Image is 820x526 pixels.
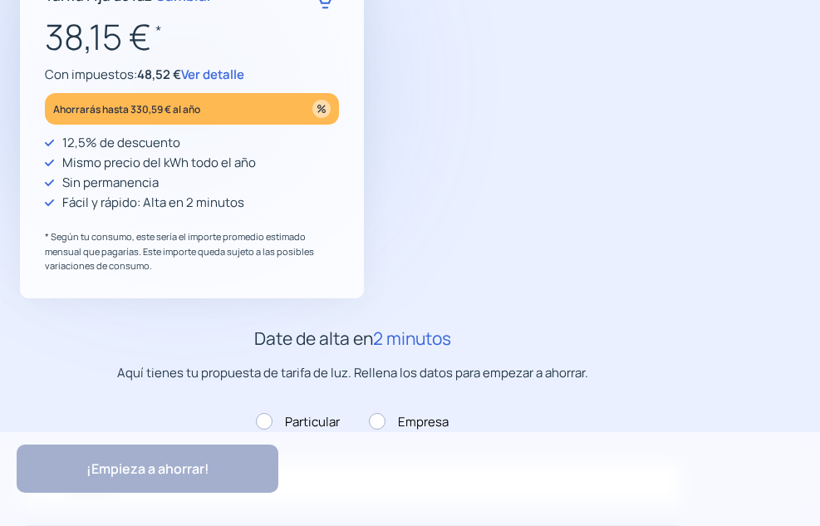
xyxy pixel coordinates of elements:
[62,193,244,213] p: Fácil y rápido: Alta en 2 minutos
[137,66,181,83] span: 48,52 €
[20,325,685,353] h2: Date de alta en
[62,173,159,193] p: Sin permanencia
[312,100,331,118] img: percentage_icon.svg
[20,363,685,383] p: Aquí tienes tu propuesta de tarifa de luz. Rellena los datos para empezar a ahorrar.
[45,229,339,273] p: * Según tu consumo, este sería el importe promedio estimado mensual que pagarías. Este importe qu...
[181,66,244,83] span: Ver detalle
[256,412,340,432] label: Particular
[45,9,339,65] p: 38,15 €
[53,100,200,119] p: Ahorrarás hasta 330,59 € al año
[62,133,180,153] p: 12,5% de descuento
[45,65,339,85] p: Con impuestos:
[62,153,256,173] p: Mismo precio del kWh todo el año
[369,412,449,432] label: Empresa
[373,327,451,350] span: 2 minutos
